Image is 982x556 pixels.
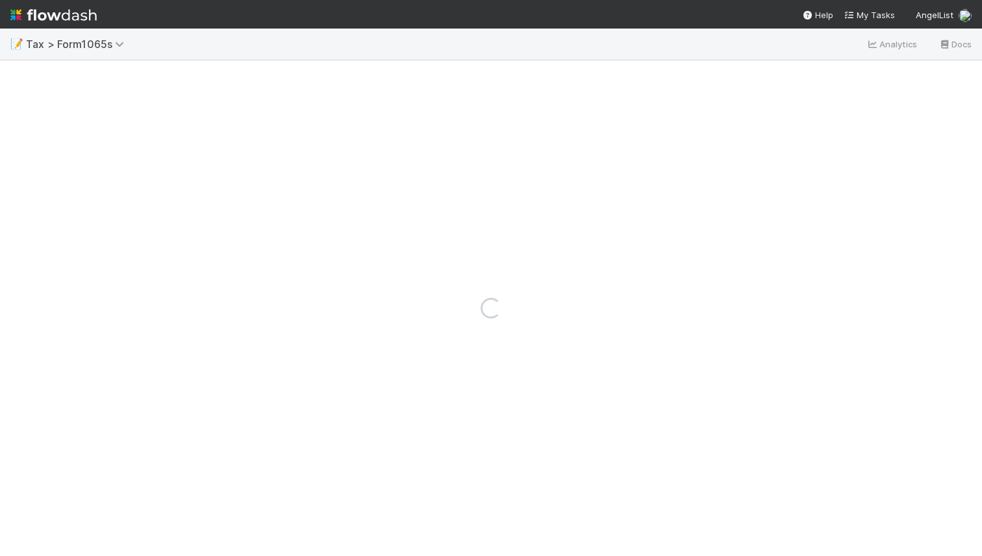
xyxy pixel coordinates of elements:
a: Analytics [866,36,918,52]
img: avatar_0a9e60f7-03da-485c-bb15-a40c44fcec20.png [959,9,972,22]
span: 📝 [10,38,23,49]
div: Help [802,8,833,21]
img: logo-inverted-e16ddd16eac7371096b0.svg [10,4,97,26]
span: Tax > Form1065s [26,38,131,51]
a: Docs [938,36,972,52]
span: AngelList [916,10,953,20]
a: My Tasks [844,8,895,21]
span: My Tasks [844,10,895,20]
